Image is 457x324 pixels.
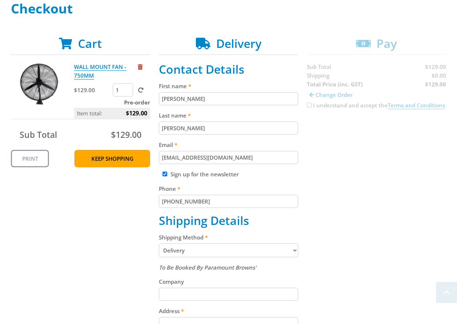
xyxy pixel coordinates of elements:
[78,36,102,51] span: Cart
[17,62,61,106] img: WALL MOUNT FAN - 750MM
[111,129,141,140] span: $129.00
[159,264,256,271] em: To Be Booked By Paramount Browns'
[159,62,298,76] h2: Contact Details
[74,98,150,107] p: Pre-order
[159,243,298,257] select: Please select a shipping method.
[159,195,298,208] input: Please enter your telephone number.
[11,1,446,16] h1: Checkout
[74,63,126,79] a: WALL MOUNT FAN - 750MM
[159,122,298,135] input: Please enter your last name.
[159,184,298,193] label: Phone
[126,108,147,119] span: $129.00
[216,36,262,51] span: Delivery
[159,233,298,242] label: Shipping Method
[159,151,298,164] input: Please enter your email address.
[159,82,298,90] label: First name
[11,150,49,167] a: Print
[74,86,111,94] p: $129.00
[20,129,57,140] span: Sub Total
[74,108,150,119] p: Item total:
[159,92,298,105] input: Please enter your first name.
[159,214,298,227] h2: Shipping Details
[159,140,298,149] label: Email
[159,111,298,120] label: Last name
[159,307,298,315] label: Address
[170,171,239,178] label: Sign up for the newsletter
[138,63,143,70] a: Remove from cart
[74,150,150,167] a: Keep Shopping
[159,277,298,286] label: Company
